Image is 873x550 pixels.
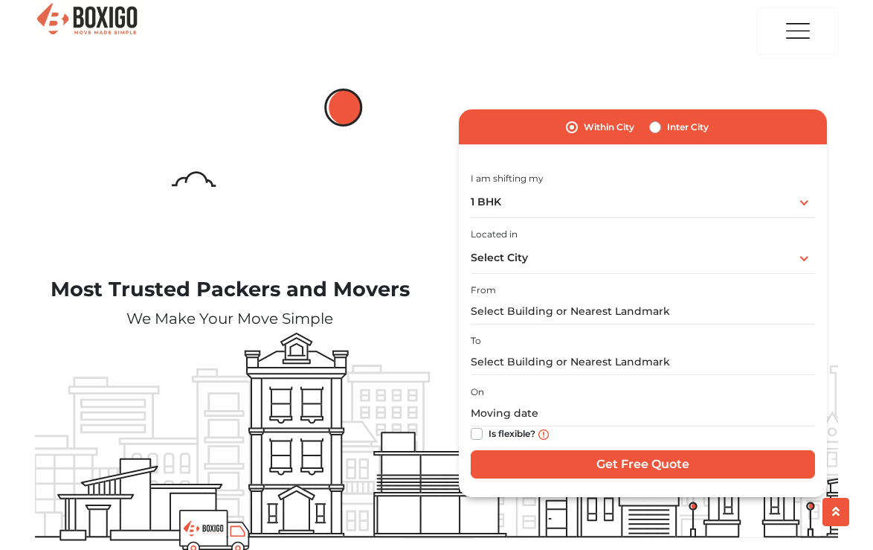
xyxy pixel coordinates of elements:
label: From [471,284,496,297]
span: 1 BHK [471,195,501,208]
input: Select Building or Nearest Landmark [471,349,815,375]
img: menu [783,9,813,53]
img: Boxigo [35,1,139,38]
img: move_date_info [538,429,549,440]
h1: Most Trusted Packers and Movers [35,278,425,302]
label: On [471,386,484,399]
input: Select Building or Nearest Landmark [471,298,815,324]
label: Located in [471,228,518,241]
label: I am shifting my [471,172,544,185]
p: We Make Your Move Simple [35,307,425,330]
span: Select City [471,251,528,264]
label: To [471,334,481,348]
button: scroll up [822,498,849,526]
input: Moving date [471,400,815,426]
label: Within City [584,118,634,136]
input: Get Free Quote [471,450,815,479]
label: Inter City [667,118,709,136]
label: Is flexible? [489,425,535,441]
